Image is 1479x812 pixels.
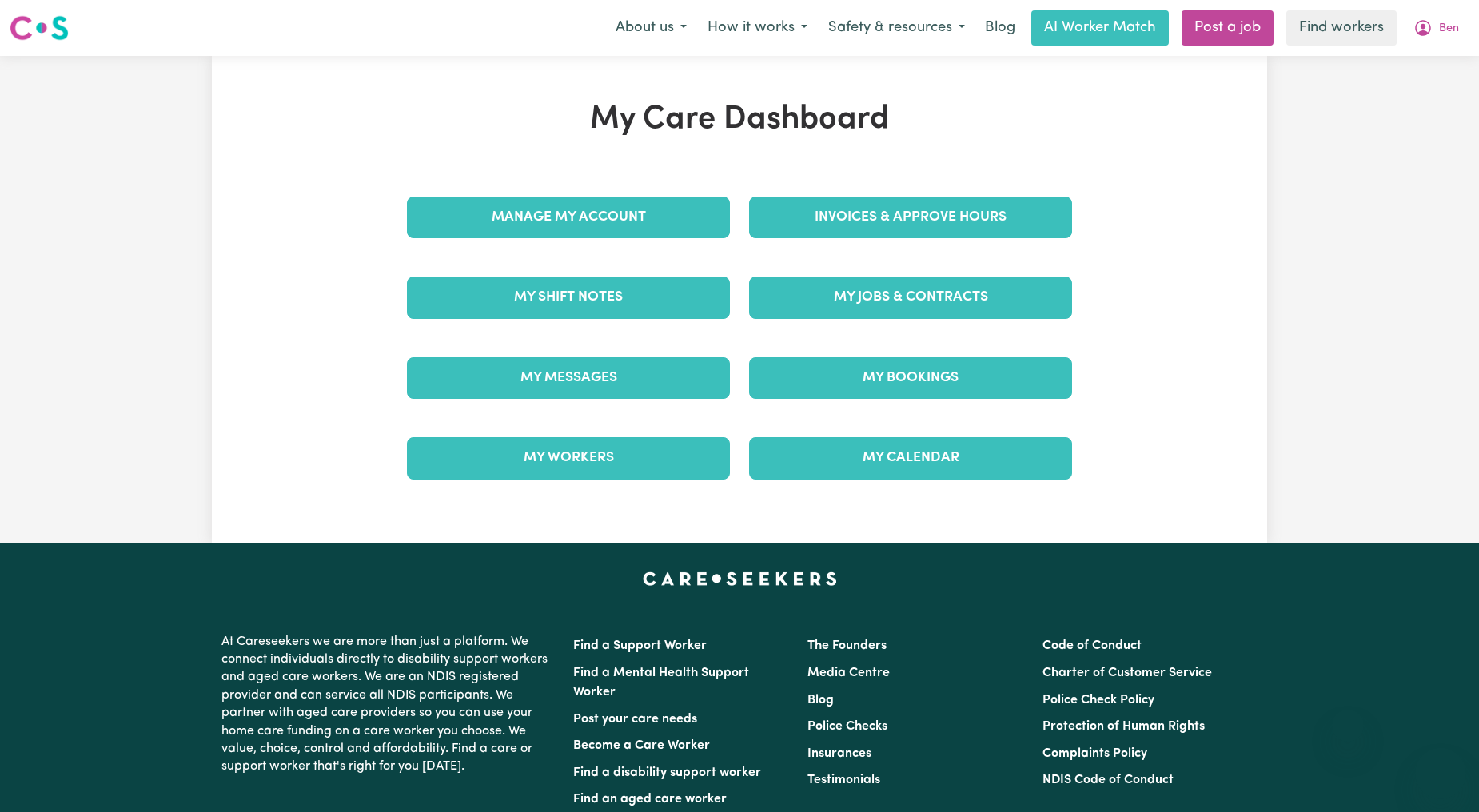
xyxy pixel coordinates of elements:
iframe: Close message [1332,710,1364,742]
img: Careseekers logo [10,14,69,42]
a: Find a disability support worker [573,766,761,779]
a: Post your care needs [573,713,697,726]
a: Police Checks [807,720,887,733]
a: Become a Care Worker [573,739,710,752]
a: Police Check Policy [1042,694,1154,707]
a: My Workers [407,437,730,479]
iframe: Button to launch messaging window [1415,748,1466,799]
a: Careseekers logo [10,10,69,46]
a: Post a job [1182,10,1274,46]
a: My Jobs & Contracts [749,277,1072,318]
a: Blog [807,694,834,707]
button: About us [605,11,697,45]
a: Code of Conduct [1042,639,1142,652]
button: Safety & resources [818,11,975,45]
a: Find a Support Worker [573,639,707,652]
a: Invoices & Approve Hours [749,197,1072,238]
a: My Bookings [749,357,1072,399]
a: Complaints Policy [1042,747,1147,760]
a: Testimonials [807,774,880,786]
a: Media Centre [807,667,890,679]
a: My Calendar [749,437,1072,479]
a: Insurances [807,747,871,760]
a: Careseekers home page [643,572,837,585]
a: Find a Mental Health Support Worker [573,667,749,699]
button: How it works [697,11,818,45]
a: Protection of Human Rights [1042,720,1205,733]
a: NDIS Code of Conduct [1042,774,1174,786]
a: Blog [975,10,1025,46]
a: My Shift Notes [407,277,730,318]
h1: My Care Dashboard [397,101,1082,139]
span: Ben [1439,20,1459,38]
a: The Founders [807,639,887,652]
p: At Careseekers we are more than just a platform. We connect individuals directly to disability su... [221,627,554,782]
a: Find an aged care worker [573,793,727,806]
button: My Account [1403,11,1469,45]
a: My Messages [407,357,730,399]
a: Charter of Customer Service [1042,667,1212,679]
a: Find workers [1286,10,1397,46]
a: AI Worker Match [1031,10,1169,46]
a: Manage My Account [407,197,730,238]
